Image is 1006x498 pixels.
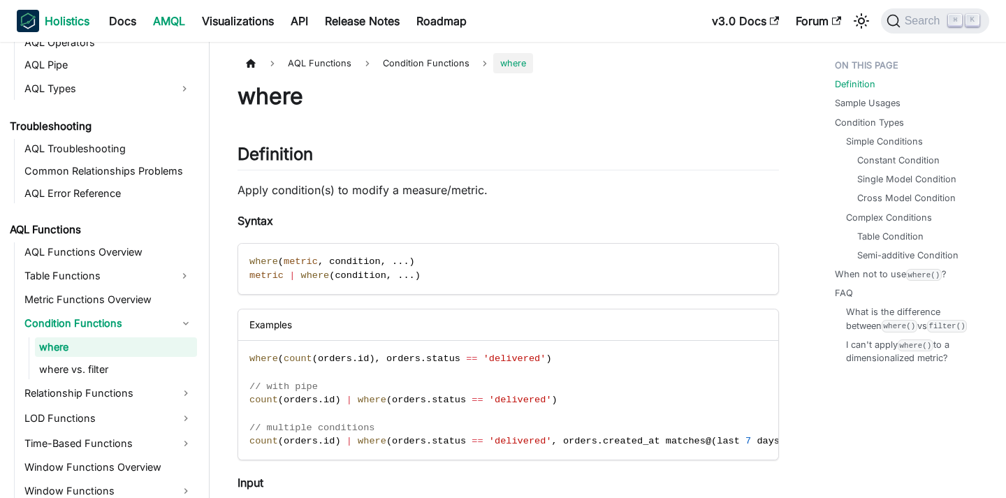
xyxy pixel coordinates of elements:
[358,353,369,364] span: id
[409,270,415,281] span: .
[757,436,780,446] span: days
[20,139,197,159] a: AQL Troubleshooting
[432,395,466,405] span: status
[347,395,352,405] span: |
[20,184,197,203] a: AQL Error Reference
[901,15,949,27] span: Search
[20,78,172,100] a: AQL Types
[787,10,850,32] a: Forum
[238,144,779,170] h2: Definition
[472,436,483,446] span: ==
[20,407,197,430] a: LOD Functions
[421,353,426,364] span: .
[20,161,197,181] a: Common Relationships Problems
[249,256,278,267] span: where
[409,256,415,267] span: )
[846,211,932,224] a: Complex Conditions
[172,78,197,100] button: Expand sidebar category 'AQL Types'
[552,436,557,446] span: ,
[386,436,392,446] span: (
[284,395,318,405] span: orders
[948,14,962,27] kbd: ⌘
[835,78,875,91] a: Definition
[6,220,197,240] a: AQL Functions
[249,436,278,446] span: count
[472,395,483,405] span: ==
[706,436,711,446] span: @
[381,256,386,267] span: ,
[386,395,392,405] span: (
[282,10,316,32] a: API
[284,256,318,267] span: metric
[20,312,197,335] a: Condition Functions
[846,338,978,365] a: I can't applywhere()to a dimensionalized metric?
[329,270,335,281] span: (
[835,268,947,281] a: When not to usewhere()?
[403,256,409,267] span: .
[711,436,717,446] span: (
[194,10,282,32] a: Visualizations
[329,256,380,267] span: condition
[426,353,460,364] span: status
[358,436,386,446] span: where
[882,320,917,332] code: where()
[489,395,552,405] span: 'delivered'
[20,33,197,52] a: AQL Operators
[20,265,172,287] a: Table Functions
[965,14,979,27] kbd: K
[238,53,779,73] nav: Breadcrumbs
[20,457,197,477] a: Window Functions Overview
[898,339,933,351] code: where()
[278,353,284,364] span: (
[278,436,284,446] span: (
[312,353,318,364] span: (
[927,320,967,332] code: filter()
[238,309,778,341] div: Examples
[347,436,352,446] span: |
[666,436,706,446] span: matches
[249,395,278,405] span: count
[318,436,323,446] span: .
[284,436,318,446] span: orders
[20,55,197,75] a: AQL Pipe
[249,423,374,433] span: // multiple conditions
[846,305,978,332] a: What is the difference betweenwhere()vsfilter()
[300,270,329,281] span: where
[20,432,197,455] a: Time-Based Functions
[386,353,421,364] span: orders
[857,249,958,262] a: Semi-additive Condition
[415,270,421,281] span: )
[318,256,323,267] span: ,
[398,256,403,267] span: .
[35,360,197,379] a: where vs. filter
[426,436,432,446] span: .
[172,265,197,287] button: Expand sidebar category 'Table Functions'
[335,270,386,281] span: condition
[278,256,284,267] span: (
[717,436,740,446] span: last
[358,395,386,405] span: where
[323,395,335,405] span: id
[145,10,194,32] a: AMQL
[603,436,660,446] span: created_at
[238,476,263,490] strong: Input
[316,10,408,32] a: Release Notes
[392,256,398,267] span: .
[597,436,603,446] span: .
[249,270,284,281] span: metric
[850,10,873,32] button: Switch between dark and light mode (currently light mode)
[881,8,989,34] button: Search (Command+K)
[17,10,39,32] img: Holistics
[906,269,942,281] code: where()
[835,286,853,300] a: FAQ
[20,382,197,404] a: Relationship Functions
[398,270,403,281] span: .
[489,436,552,446] span: 'delivered'
[432,436,466,446] span: status
[45,13,89,29] b: Holistics
[552,395,557,405] span: )
[546,353,551,364] span: )
[278,395,284,405] span: (
[249,381,318,392] span: // with pipe
[335,395,340,405] span: )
